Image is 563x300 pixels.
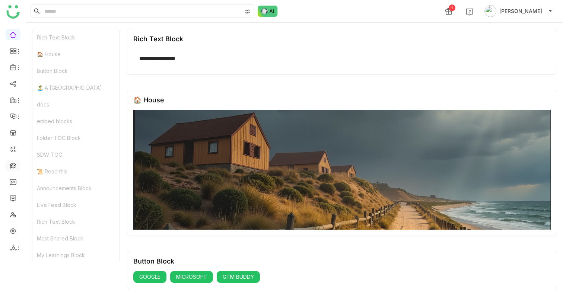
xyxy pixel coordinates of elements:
div: 🏠 House [32,46,119,63]
img: ask-buddy-normal.svg [258,6,278,17]
div: 🏝️ A [GEOGRAPHIC_DATA] [32,79,119,96]
div: 📜 Read this [32,163,119,180]
span: GOOGLE [139,273,160,281]
span: MICROSOFT [176,273,207,281]
div: Button Block [133,257,174,265]
div: Folder TOC Block [32,130,119,146]
img: logo [6,5,20,19]
span: GTM BUDDY [223,273,254,281]
button: GOOGLE [133,271,166,283]
button: GTM BUDDY [217,271,260,283]
div: My Learnings Block [32,247,119,264]
div: SDW TOC [32,146,119,163]
div: Live Feed Block [32,197,119,213]
div: Rich Text Block [32,29,119,46]
div: docs [32,96,119,113]
img: 68553b2292361c547d91f02a [133,110,551,230]
div: Most Shared Block [32,230,119,247]
div: Rich Text Block [133,35,183,43]
img: avatar [484,5,496,17]
div: embed blocks [32,113,119,130]
div: Rich Text Block [32,213,119,230]
div: 🏠 House [133,96,164,104]
img: search-type.svg [245,9,251,15]
div: Announcements Block [32,180,119,197]
div: 1 [449,4,455,11]
button: [PERSON_NAME] [483,5,554,17]
button: MICROSOFT [170,271,213,283]
span: [PERSON_NAME] [499,7,542,15]
img: help.svg [466,8,473,16]
div: Button Block [32,63,119,79]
